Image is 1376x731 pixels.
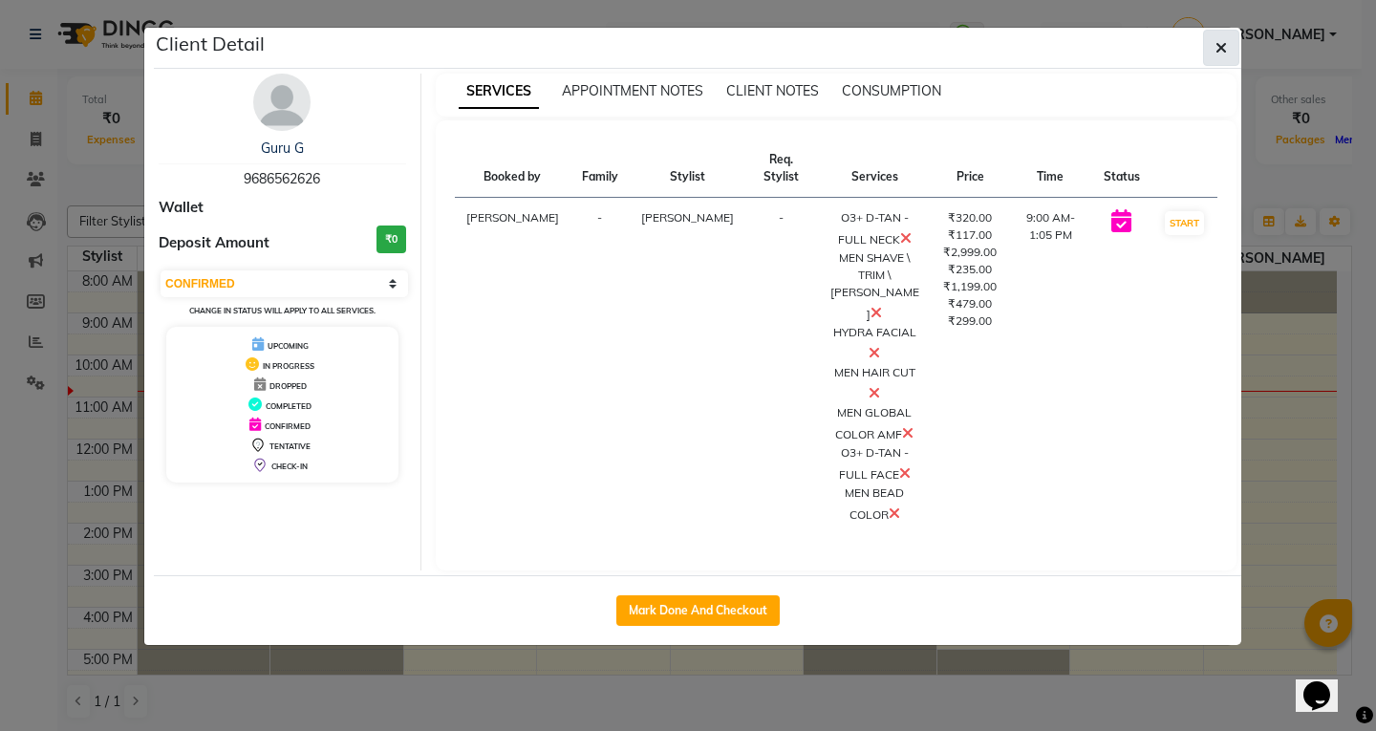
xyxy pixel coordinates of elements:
span: [PERSON_NAME] [641,210,734,225]
span: IN PROGRESS [263,361,314,371]
span: CHECK-IN [271,462,308,471]
div: ₹299.00 [943,312,997,330]
small: Change in status will apply to all services. [189,306,376,315]
div: O3+ D-TAN - FULL FACE [828,444,920,484]
span: Wallet [159,197,204,219]
td: - [745,198,818,537]
span: Deposit Amount [159,232,269,254]
button: START [1165,211,1204,235]
button: Mark Done And Checkout [616,595,780,626]
th: Price [932,140,1008,198]
div: ₹2,999.00 [943,244,997,261]
span: TENTATIVE [269,441,311,451]
th: Time [1008,140,1092,198]
th: Booked by [455,140,570,198]
th: Stylist [630,140,745,198]
td: [PERSON_NAME] [455,198,570,537]
div: MEN BEAD COLOR [828,484,920,525]
a: Guru G [261,140,304,157]
div: ₹320.00 [943,209,997,226]
div: MEN HAIR CUT [828,364,920,404]
div: ₹235.00 [943,261,997,278]
th: Family [570,140,630,198]
div: ₹117.00 [943,226,997,244]
h5: Client Detail [156,30,265,58]
th: Services [817,140,932,198]
span: CONSUMPTION [842,82,941,99]
span: SERVICES [459,75,539,109]
div: HYDRA FACIAL [828,324,920,364]
th: Status [1092,140,1151,198]
span: CONFIRMED [265,421,311,431]
div: MEN GLOBAL COLOR AMF [828,404,920,444]
h3: ₹0 [376,226,406,253]
div: ₹479.00 [943,295,997,312]
span: 9686562626 [244,170,320,187]
iframe: chat widget [1296,655,1357,712]
span: COMPLETED [266,401,312,411]
span: CLIENT NOTES [726,82,819,99]
span: APPOINTMENT NOTES [562,82,703,99]
div: MEN SHAVE \ TRIM \ [PERSON_NAME] [828,249,920,324]
div: O3+ D-TAN -FULL NECK [828,209,920,249]
td: - [570,198,630,537]
span: DROPPED [269,381,307,391]
img: avatar [253,74,311,131]
td: 9:00 AM-1:05 PM [1008,198,1092,537]
th: Req. Stylist [745,140,818,198]
span: UPCOMING [268,341,309,351]
div: ₹1,199.00 [943,278,997,295]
